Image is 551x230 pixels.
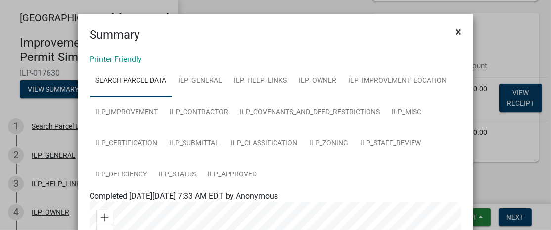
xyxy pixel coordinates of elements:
a: ILP_OWNER [293,65,342,97]
button: Close [447,18,469,46]
a: ILP_STAFF_REVIEW [354,128,427,160]
a: Search Parcel Data [90,65,172,97]
a: ILP_CERTIFICATION [90,128,163,160]
span: Completed [DATE][DATE] 7:33 AM EDT by Anonymous [90,191,278,201]
a: ILP_ZONING [303,128,354,160]
a: ILP_IMPROVEMENT [90,97,164,128]
a: ILP_HELP_LINKS [228,65,293,97]
a: ILP_DEFICIENCY [90,159,153,191]
a: ILP_CONTRACTOR [164,97,234,128]
a: ILP_STATUS [153,159,202,191]
a: ILP_IMPROVEMENT_LOCATION [342,65,453,97]
a: Printer Friendly [90,55,142,64]
h4: Summary [90,26,139,44]
a: ILP_GENERAL [172,65,228,97]
a: ILP_APPROVED [202,159,263,191]
a: ILP_MISC [386,97,427,128]
a: ILP_COVENANTS_AND_DEED_RESTRICTIONS [234,97,386,128]
a: ILP_SUBMITTAL [163,128,225,160]
span: × [455,25,461,39]
div: Zoom in [97,210,113,226]
a: ILP_CLASSIFICATION [225,128,303,160]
